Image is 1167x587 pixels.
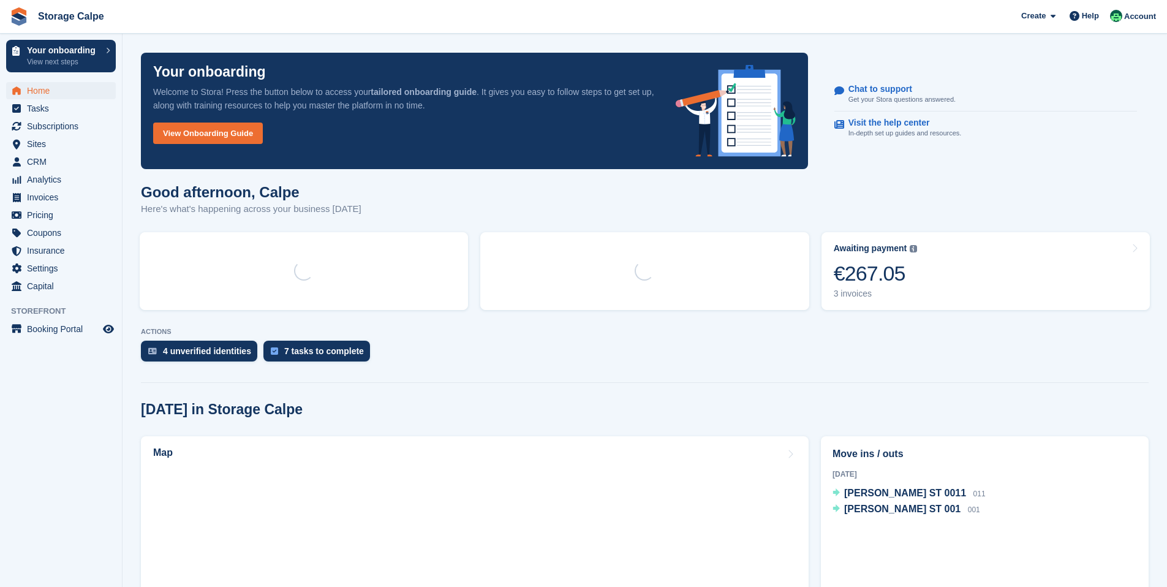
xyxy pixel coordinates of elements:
[27,171,100,188] span: Analytics
[834,261,918,286] div: €267.05
[1110,10,1122,22] img: Calpe Storage
[833,447,1137,461] h2: Move ins / outs
[1021,10,1046,22] span: Create
[153,85,656,112] p: Welcome to Stora! Press the button below to access your . It gives you easy to follow steps to ge...
[844,504,961,514] span: [PERSON_NAME] ST 001
[821,232,1150,310] a: Awaiting payment €267.05 3 invoices
[33,6,109,26] a: Storage Calpe
[153,65,266,79] p: Your onboarding
[27,320,100,338] span: Booking Portal
[968,506,980,514] span: 001
[153,447,173,458] h2: Map
[834,289,918,299] div: 3 invoices
[6,135,116,153] a: menu
[141,202,361,216] p: Here's what's happening across your business [DATE]
[153,123,263,144] a: View Onboarding Guide
[1124,10,1156,23] span: Account
[973,490,986,498] span: 011
[6,278,116,295] a: menu
[371,87,477,97] strong: tailored onboarding guide
[27,224,100,241] span: Coupons
[284,346,364,356] div: 7 tasks to complete
[27,118,100,135] span: Subscriptions
[27,278,100,295] span: Capital
[27,242,100,259] span: Insurance
[6,40,116,72] a: Your onboarding View next steps
[6,118,116,135] a: menu
[833,502,980,518] a: [PERSON_NAME] ST 001 001
[910,245,917,252] img: icon-info-grey-7440780725fd019a000dd9b08b2336e03edf1995a4989e88bcd33f0948082b44.svg
[101,322,116,336] a: Preview store
[848,84,946,94] p: Chat to support
[833,486,986,502] a: [PERSON_NAME] ST 0011 011
[848,118,952,128] p: Visit the help center
[11,305,122,317] span: Storefront
[6,100,116,117] a: menu
[6,320,116,338] a: menu
[141,401,303,418] h2: [DATE] in Storage Calpe
[6,206,116,224] a: menu
[141,184,361,200] h1: Good afternoon, Calpe
[834,112,1137,145] a: Visit the help center In-depth set up guides and resources.
[834,243,907,254] div: Awaiting payment
[163,346,251,356] div: 4 unverified identities
[848,94,956,105] p: Get your Stora questions answered.
[1082,10,1099,22] span: Help
[27,82,100,99] span: Home
[834,78,1137,112] a: Chat to support Get your Stora questions answered.
[27,206,100,224] span: Pricing
[141,328,1149,336] p: ACTIONS
[27,153,100,170] span: CRM
[27,189,100,206] span: Invoices
[676,65,796,157] img: onboarding-info-6c161a55d2c0e0a8cae90662b2fe09162a5109e8cc188191df67fb4f79e88e88.svg
[833,469,1137,480] div: [DATE]
[27,135,100,153] span: Sites
[6,242,116,259] a: menu
[844,488,966,498] span: [PERSON_NAME] ST 0011
[848,128,962,138] p: In-depth set up guides and resources.
[6,153,116,170] a: menu
[6,189,116,206] a: menu
[148,347,157,355] img: verify_identity-adf6edd0f0f0b5bbfe63781bf79b02c33cf7c696d77639b501bdc392416b5a36.svg
[27,260,100,277] span: Settings
[6,171,116,188] a: menu
[141,341,263,368] a: 4 unverified identities
[27,100,100,117] span: Tasks
[6,82,116,99] a: menu
[10,7,28,26] img: stora-icon-8386f47178a22dfd0bd8f6a31ec36ba5ce8667c1dd55bd0f319d3a0aa187defe.svg
[6,224,116,241] a: menu
[6,260,116,277] a: menu
[27,56,100,67] p: View next steps
[263,341,376,368] a: 7 tasks to complete
[271,347,278,355] img: task-75834270c22a3079a89374b754ae025e5fb1db73e45f91037f5363f120a921f8.svg
[27,46,100,55] p: Your onboarding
